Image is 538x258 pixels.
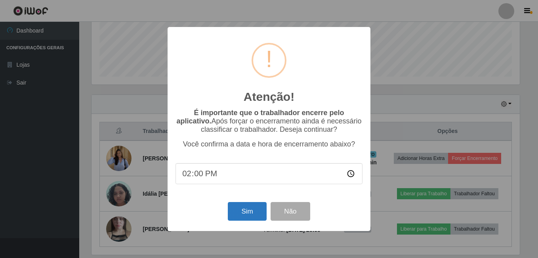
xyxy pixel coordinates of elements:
p: Após forçar o encerramento ainda é necessário classificar o trabalhador. Deseja continuar? [176,109,362,134]
button: Sim [228,202,266,221]
p: Você confirma a data e hora de encerramento abaixo? [176,140,362,148]
h2: Atenção! [244,90,294,104]
b: É importante que o trabalhador encerre pelo aplicativo. [176,109,344,125]
button: Não [271,202,310,221]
